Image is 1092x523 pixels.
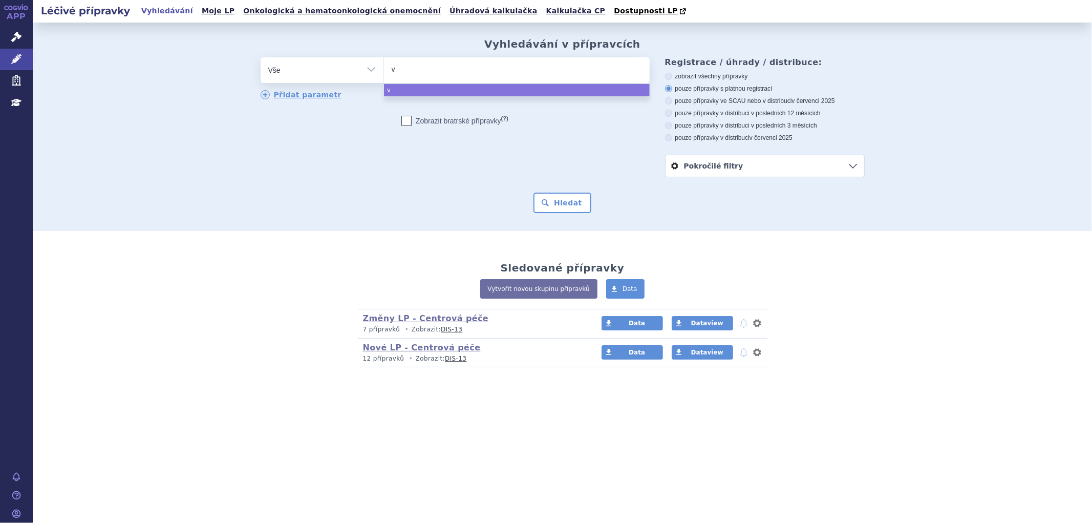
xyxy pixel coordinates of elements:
[401,116,508,126] label: Zobrazit bratrské přípravky
[752,317,762,329] button: nastavení
[363,354,583,363] p: Zobrazit:
[480,279,597,299] a: Vytvořit novou skupinu přípravků
[665,72,865,80] label: zobrazit všechny přípravky
[445,355,466,362] a: DIS-13
[752,346,762,359] button: nastavení
[750,134,793,141] span: v červenci 2025
[665,85,865,93] label: pouze přípravky s platnou registrací
[739,317,749,329] button: notifikace
[363,313,489,323] a: Změny LP - Centrová péče
[672,316,733,330] a: Dataview
[665,134,865,142] label: pouze přípravky v distribuci
[533,193,591,213] button: Hledat
[611,4,691,18] a: Dostupnosti LP
[363,355,404,362] span: 12 přípravků
[602,316,663,330] a: Data
[543,4,609,18] a: Kalkulačka CP
[739,346,749,359] button: notifikace
[629,349,645,356] span: Data
[446,4,541,18] a: Úhradová kalkulačka
[614,7,678,15] span: Dostupnosti LP
[484,38,640,50] h2: Vyhledávání v přípravcích
[363,343,481,352] a: Nové LP - Centrová péče
[363,326,400,333] span: 7 přípravků
[665,57,865,67] h3: Registrace / úhrady / distribuce:
[623,285,637,292] span: Data
[240,4,444,18] a: Onkologická a hematoonkologická onemocnění
[406,354,416,363] i: •
[665,109,865,117] label: pouze přípravky v distribuci v posledních 12 měsících
[691,349,723,356] span: Dataview
[402,325,412,334] i: •
[666,155,864,177] a: Pokročilé filtry
[672,345,733,360] a: Dataview
[629,320,645,327] span: Data
[602,345,663,360] a: Data
[261,90,342,99] a: Přidat parametr
[138,4,196,18] a: Vyhledávání
[199,4,238,18] a: Moje LP
[665,121,865,130] label: pouze přípravky v distribuci v posledních 3 měsících
[691,320,723,327] span: Dataview
[606,279,645,299] a: Data
[792,97,835,104] span: v červenci 2025
[384,84,650,96] li: v
[363,325,583,334] p: Zobrazit:
[501,115,508,122] abbr: (?)
[665,97,865,105] label: pouze přípravky ve SCAU nebo v distribuci
[501,262,625,274] h2: Sledované přípravky
[33,4,138,18] h2: Léčivé přípravky
[441,326,462,333] a: DIS-13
